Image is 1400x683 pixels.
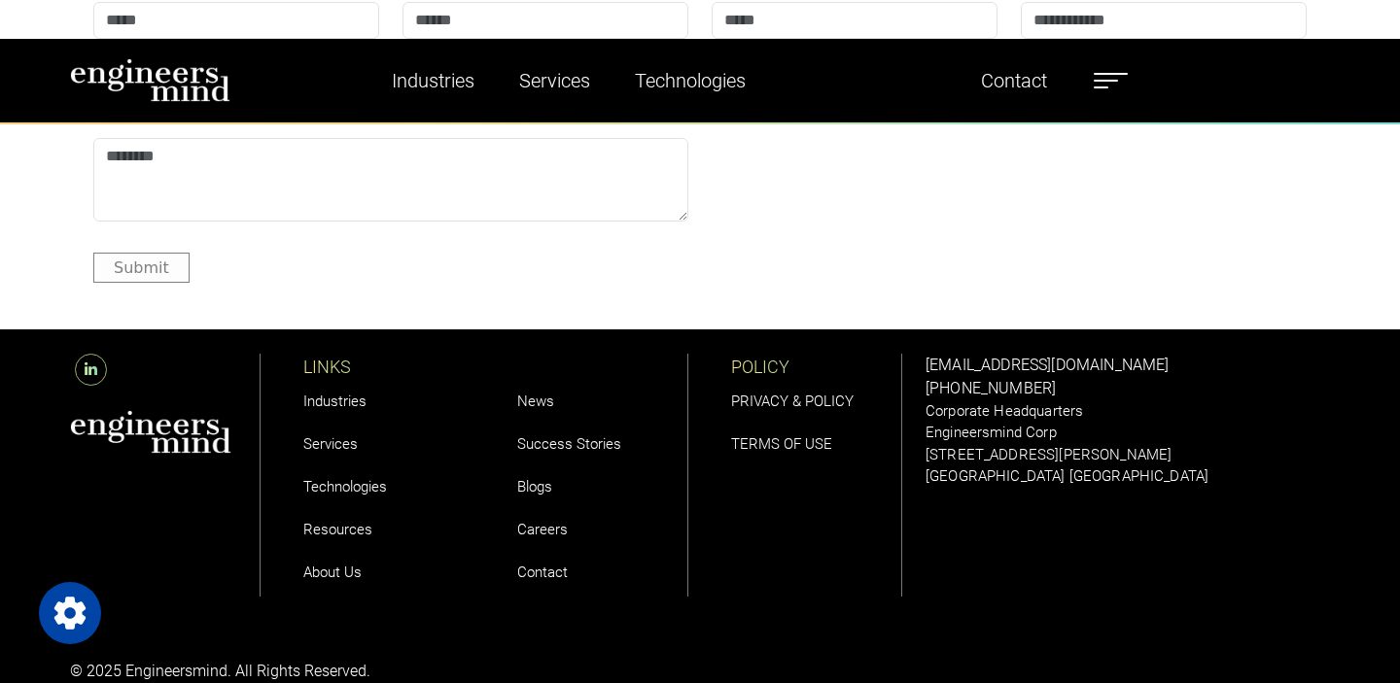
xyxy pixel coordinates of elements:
[926,465,1330,488] p: [GEOGRAPHIC_DATA] [GEOGRAPHIC_DATA]
[627,58,753,103] a: Technologies
[517,435,621,453] a: Success Stories
[731,354,901,380] p: POLICY
[511,58,598,103] a: Services
[303,521,372,538] a: Resources
[70,410,231,454] img: aws
[384,58,482,103] a: Industries
[926,379,1056,397] a: [PHONE_NUMBER]
[712,138,1007,214] iframe: reCAPTCHA
[731,435,832,453] a: TERMS OF USE
[303,435,358,453] a: Services
[973,58,1055,103] a: Contact
[926,400,1330,423] p: Corporate Headquarters
[517,563,568,581] a: Contact
[303,393,367,410] a: Industries
[93,253,190,283] button: Submit
[70,660,688,683] p: © 2025 Engineersmind. All Rights Reserved.
[926,422,1330,444] p: Engineersmind Corp
[303,563,362,581] a: About Us
[926,356,1169,374] a: [EMAIL_ADDRESS][DOMAIN_NAME]
[926,444,1330,466] p: [STREET_ADDRESS][PERSON_NAME]
[517,393,554,410] a: News
[303,478,387,495] a: Technologies
[70,360,112,379] a: LinkedIn
[731,393,854,410] a: PRIVACY & POLICY
[517,521,568,538] a: Careers
[70,58,230,102] img: logo
[303,354,474,380] p: LINKS
[517,478,552,495] a: Blogs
